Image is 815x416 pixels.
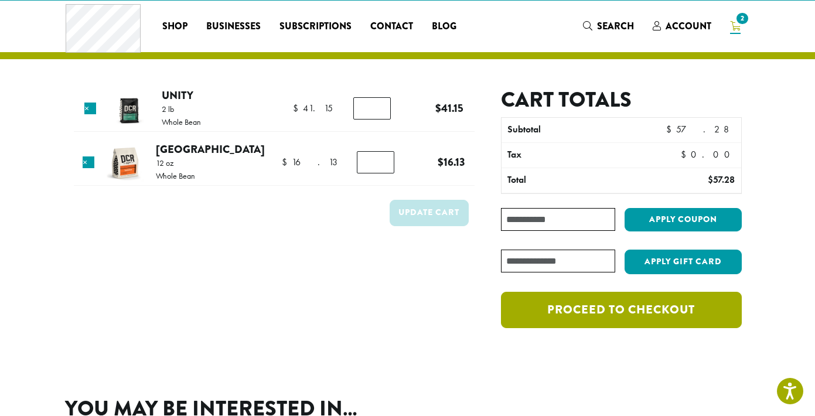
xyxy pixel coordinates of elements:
[438,154,444,170] span: $
[293,102,303,114] span: $
[625,250,742,274] button: Apply Gift Card
[734,11,750,26] span: 2
[681,148,691,161] span: $
[293,102,333,114] bdi: 41.15
[708,173,713,186] span: $
[282,156,292,168] span: $
[501,292,741,328] a: Proceed to checkout
[502,118,645,142] th: Subtotal
[162,87,193,103] a: Unity
[501,87,741,112] h2: Cart totals
[390,200,469,226] button: Update cart
[353,97,391,120] input: Product quantity
[206,19,261,34] span: Businesses
[156,159,195,167] p: 12 oz
[435,100,441,116] span: $
[502,168,645,193] th: Total
[162,118,201,126] p: Whole Bean
[153,17,197,36] a: Shop
[432,19,456,34] span: Blog
[83,156,94,168] a: Remove this item
[708,173,735,186] bdi: 57.28
[162,105,201,113] p: 2 lb
[156,141,265,157] a: [GEOGRAPHIC_DATA]
[156,172,195,180] p: Whole Bean
[666,123,735,135] bdi: 57.28
[279,19,352,34] span: Subscriptions
[597,19,634,33] span: Search
[666,123,676,135] span: $
[574,16,643,36] a: Search
[106,144,144,182] img: Tanzania
[435,100,463,116] bdi: 41.15
[625,208,742,232] button: Apply coupon
[282,156,342,168] bdi: 16.13
[110,90,148,128] img: Unity
[162,19,187,34] span: Shop
[666,19,711,33] span: Account
[681,148,735,161] bdi: 0.00
[438,154,465,170] bdi: 16.13
[502,143,671,168] th: Tax
[370,19,413,34] span: Contact
[84,103,96,114] a: Remove this item
[357,151,394,173] input: Product quantity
